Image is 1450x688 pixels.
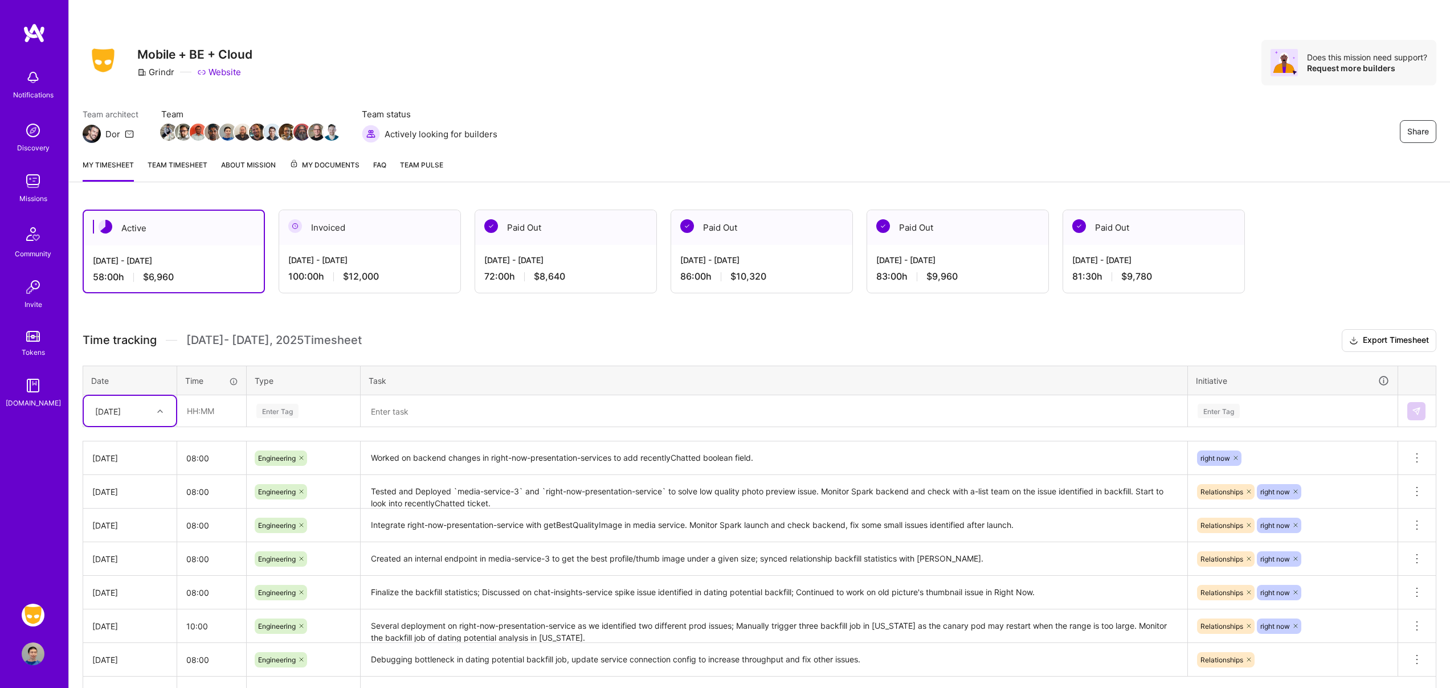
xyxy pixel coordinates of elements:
span: Relationships [1200,622,1243,630]
span: right now [1260,555,1290,563]
a: Team Member Avatar [161,122,176,142]
img: guide book [22,374,44,397]
div: [DATE] [95,405,121,417]
span: Team architect [83,108,138,120]
input: HH:MM [177,645,246,675]
span: $9,780 [1121,271,1152,282]
a: Team Member Avatar [250,122,265,142]
a: Team Member Avatar [206,122,220,142]
textarea: Created an internal endpoint in media-service-3 to get the best profile/thumb image under a given... [362,543,1186,575]
div: Paid Out [475,210,656,245]
span: right now [1260,488,1290,496]
span: right now [1260,588,1290,597]
div: Enter Tag [256,402,299,420]
img: Paid Out [1072,219,1086,233]
a: About Mission [221,159,276,182]
span: Relationships [1200,555,1243,563]
span: right now [1260,622,1290,630]
div: 100:00 h [288,271,451,282]
div: Initiative [1196,374,1390,387]
span: My Documents [289,159,360,171]
th: Task [361,366,1188,395]
div: Time [185,375,238,387]
img: Avatar [1271,49,1298,76]
span: Engineering [258,656,296,664]
a: My Documents [289,159,360,182]
img: Submit [1412,407,1421,416]
div: [DATE] - [DATE] [876,254,1039,266]
div: Enter Tag [1198,402,1240,420]
div: [DATE] [92,486,168,498]
div: Active [84,211,264,245]
textarea: Finalize the backfill statistics; Discussed on chat-insights-service spike issue identified in da... [362,577,1186,608]
span: Team [161,108,339,120]
div: [DATE] [92,620,168,632]
img: Actively looking for builders [362,125,380,143]
input: HH:MM [177,443,246,473]
span: Engineering [258,488,296,496]
span: Relationships [1200,488,1243,496]
div: Invite [24,298,42,310]
img: Team Member Avatar [175,124,192,141]
div: [DATE] - [DATE] [1072,254,1235,266]
a: Team Member Avatar [265,122,280,142]
i: icon Chevron [157,408,163,414]
img: Company Logo [83,45,124,76]
a: Team Pulse [400,159,443,182]
div: Paid Out [867,210,1048,245]
input: HH:MM [177,477,246,507]
input: HH:MM [177,510,246,540]
span: $8,640 [534,271,565,282]
img: Team Member Avatar [190,124,207,141]
span: Team Pulse [400,161,443,169]
a: Grindr: Mobile + BE + Cloud [19,604,47,626]
img: Paid Out [484,219,498,233]
a: User Avatar [19,642,47,665]
div: 72:00 h [484,271,647,282]
span: Relationships [1200,521,1243,530]
span: $12,000 [343,271,379,282]
img: bell [22,66,44,89]
div: Tokens [22,346,45,358]
div: 81:30 h [1072,271,1235,282]
input: HH:MM [177,544,246,574]
textarea: Debugging bottleneck in dating potential backfill job, update service connection config to increa... [362,644,1186,675]
img: Team Member Avatar [323,124,340,141]
div: Paid Out [671,210,852,245]
a: Team Member Avatar [309,122,324,142]
img: Paid Out [680,219,694,233]
div: [DATE] - [DATE] [680,254,843,266]
span: Relationships [1200,656,1243,664]
span: $10,320 [730,271,766,282]
span: Engineering [258,454,296,462]
span: $9,960 [926,271,958,282]
img: Active [99,220,112,234]
div: [DATE] [92,452,168,464]
div: Does this mission need support? [1307,52,1427,63]
img: logo [23,23,46,43]
button: Share [1400,120,1436,143]
div: Notifications [13,89,54,101]
a: Team timesheet [148,159,207,182]
img: Team Member Avatar [249,124,266,141]
th: Type [247,366,361,395]
img: teamwork [22,170,44,193]
img: Paid Out [876,219,890,233]
a: Team Member Avatar [280,122,295,142]
span: Engineering [258,588,296,597]
a: Team Member Avatar [324,122,339,142]
span: right now [1260,521,1290,530]
img: Team Member Avatar [293,124,311,141]
span: Actively looking for builders [385,128,497,140]
a: Team Member Avatar [295,122,309,142]
img: Invoiced [288,219,302,233]
a: Website [197,66,241,78]
div: [DATE] - [DATE] [288,254,451,266]
div: Grindr [137,66,174,78]
div: Invoiced [279,210,460,245]
div: Discovery [17,142,50,154]
img: Grindr: Mobile + BE + Cloud [22,604,44,626]
img: User Avatar [22,642,44,665]
button: Export Timesheet [1342,329,1436,352]
h3: Mobile + BE + Cloud [137,47,252,62]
